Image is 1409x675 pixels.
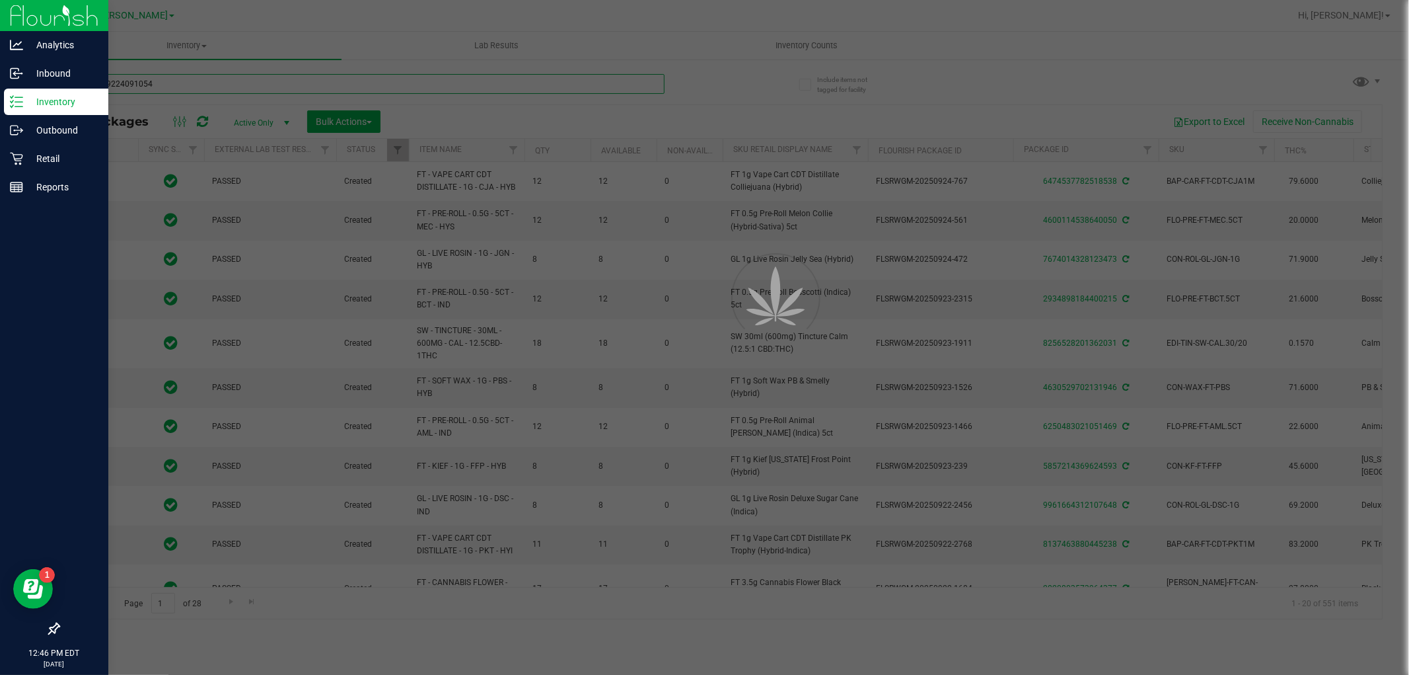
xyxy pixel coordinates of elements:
p: 12:46 PM EDT [6,647,102,659]
iframe: Resource center unread badge [39,567,55,583]
inline-svg: Outbound [10,124,23,137]
iframe: Resource center [13,569,53,609]
p: Outbound [23,122,102,138]
p: Inventory [23,94,102,110]
p: Retail [23,151,102,167]
inline-svg: Retail [10,152,23,165]
p: Analytics [23,37,102,53]
inline-svg: Reports [10,180,23,194]
inline-svg: Inventory [10,95,23,108]
inline-svg: Inbound [10,67,23,80]
p: Inbound [23,65,102,81]
p: [DATE] [6,659,102,669]
inline-svg: Analytics [10,38,23,52]
p: Reports [23,179,102,195]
